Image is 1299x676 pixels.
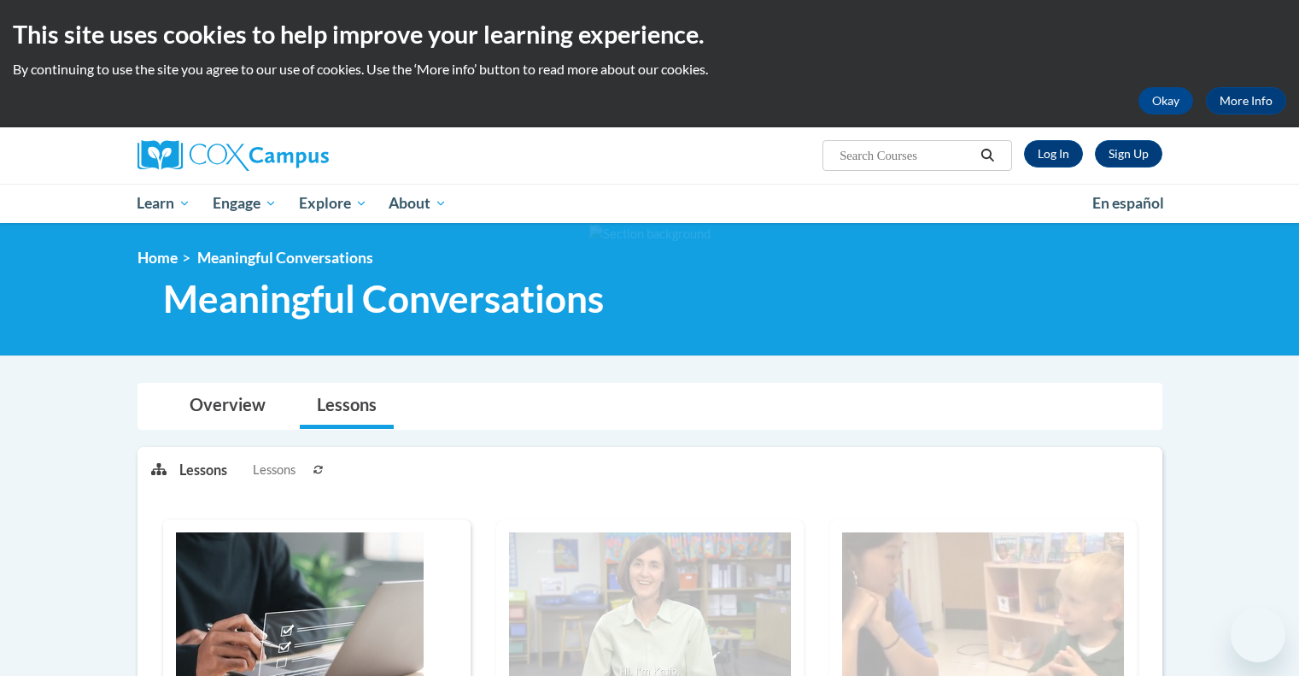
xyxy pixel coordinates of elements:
[1092,194,1164,212] span: En español
[137,193,190,214] span: Learn
[112,184,1188,223] div: Main menu
[389,193,447,214] span: About
[202,184,288,223] a: Engage
[589,225,711,244] img: Section background
[213,193,277,214] span: Engage
[126,184,202,223] a: Learn
[197,249,373,267] span: Meaningful Conversations
[138,140,462,171] a: Cox Campus
[1231,608,1285,662] iframe: Button to launch messaging window
[179,461,227,479] p: Lessons
[838,145,974,166] input: Search Courses
[288,184,378,223] a: Explore
[13,60,1286,79] p: By continuing to use the site you agree to our use of cookies. Use the ‘More info’ button to read...
[1024,140,1083,168] a: Log In
[173,384,283,429] a: Overview
[13,17,1286,51] h2: This site uses cookies to help improve your learning experience.
[1081,185,1175,221] a: En español
[253,461,295,479] span: Lessons
[974,145,1000,166] button: Search
[1138,87,1193,115] button: Okay
[377,184,458,223] a: About
[1206,87,1286,115] a: More Info
[300,384,394,429] a: Lessons
[138,249,178,267] a: Home
[299,193,367,214] span: Explore
[138,140,329,171] img: Cox Campus
[163,276,604,321] span: Meaningful Conversations
[1095,140,1162,168] a: Register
